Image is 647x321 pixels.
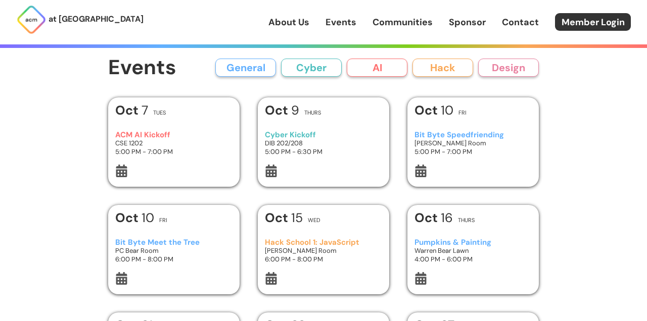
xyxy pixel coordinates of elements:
[449,16,486,29] a: Sponsor
[281,59,342,77] button: Cyber
[115,211,154,224] h1: 10
[115,238,233,247] h3: Bit Byte Meet the Tree
[115,131,233,139] h3: ACM AI Kickoff
[265,102,291,119] b: Oct
[458,218,475,223] h2: Thurs
[115,255,233,263] h3: 6:00 PM - 8:00 PM
[265,131,383,139] h3: Cyber Kickoff
[414,238,532,247] h3: Pumpkins & Painting
[414,147,532,156] h3: 5:00 PM - 7:00 PM
[265,211,303,224] h1: 15
[414,131,532,139] h3: Bit Byte Speedfriending
[414,102,441,119] b: Oct
[268,16,309,29] a: About Us
[265,104,299,117] h1: 9
[115,104,148,117] h1: 7
[326,16,356,29] a: Events
[265,246,383,255] h3: [PERSON_NAME] Room
[304,110,321,116] h2: Thurs
[414,211,453,224] h1: 16
[115,246,233,255] h3: PC Bear Room
[347,59,407,77] button: AI
[414,104,453,117] h1: 10
[414,139,532,147] h3: [PERSON_NAME] Room
[115,147,233,156] h3: 5:00 PM - 7:00 PM
[16,5,47,35] img: ACM Logo
[265,209,291,226] b: Oct
[265,147,383,156] h3: 5:00 PM - 6:30 PM
[373,16,433,29] a: Communities
[265,139,383,147] h3: DIB 202/208
[159,218,167,223] h2: Fri
[414,209,441,226] b: Oct
[502,16,539,29] a: Contact
[478,59,539,77] button: Design
[49,13,144,26] p: at [GEOGRAPHIC_DATA]
[265,238,383,247] h3: Hack School 1: JavaScript
[555,13,631,31] a: Member Login
[108,57,176,79] h1: Events
[215,59,276,77] button: General
[412,59,473,77] button: Hack
[153,110,166,116] h2: Tues
[115,139,233,147] h3: CSE 1202
[308,218,320,223] h2: Wed
[115,209,142,226] b: Oct
[414,255,532,263] h3: 4:00 PM - 6:00 PM
[414,246,532,255] h3: Warren Bear Lawn
[16,5,144,35] a: at [GEOGRAPHIC_DATA]
[265,255,383,263] h3: 6:00 PM - 8:00 PM
[115,102,142,119] b: Oct
[458,110,467,116] h2: Fri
